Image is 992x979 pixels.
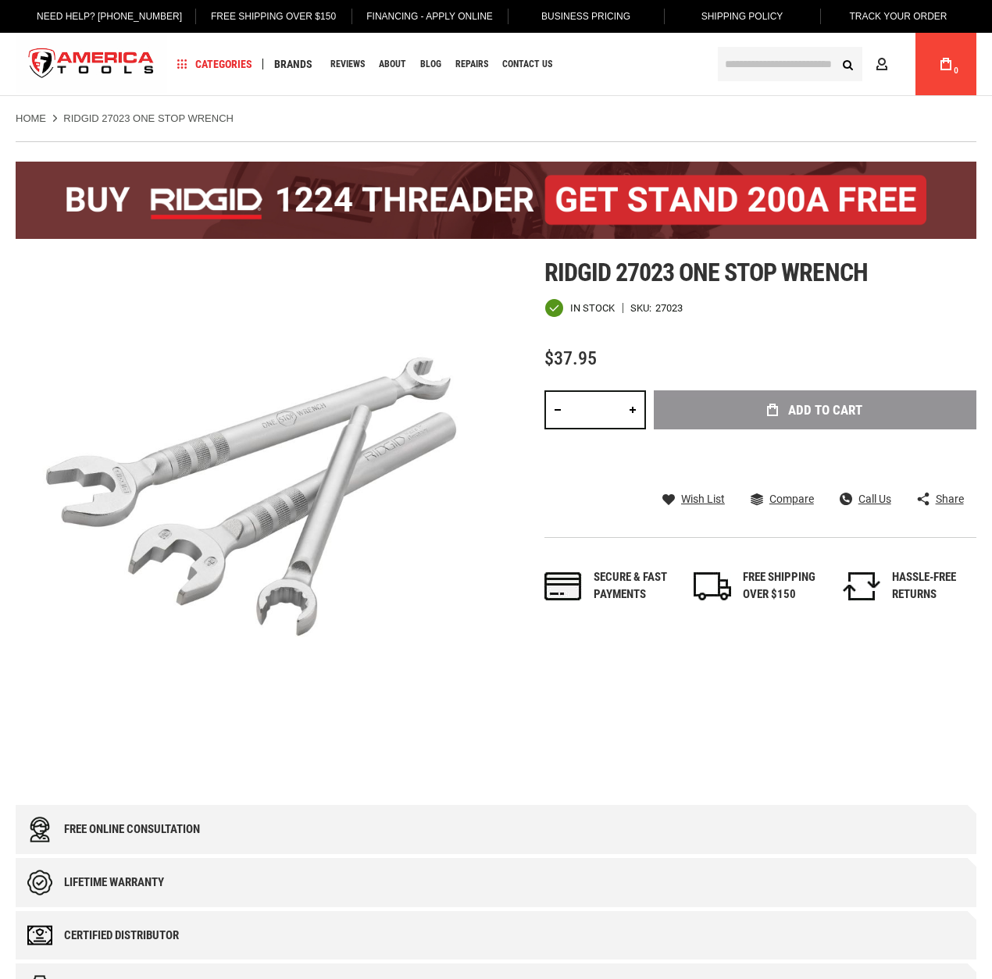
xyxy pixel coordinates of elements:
[64,823,200,836] div: Free online consultation
[840,492,891,506] a: Call Us
[954,66,958,75] span: 0
[630,303,655,313] strong: SKU
[751,492,814,506] a: Compare
[372,54,413,75] a: About
[413,54,448,75] a: Blog
[570,303,615,313] span: In stock
[16,35,167,94] img: America Tools
[769,493,814,504] span: Compare
[694,572,731,600] img: shipping
[177,59,252,69] span: Categories
[743,569,827,603] div: FREE SHIPPING OVER $150
[16,162,976,239] img: BOGO: Buy the RIDGID® 1224 Threader (26092), get the 92467 200A Stand FREE!
[594,569,678,603] div: Secure & fast payments
[544,347,597,369] span: $37.95
[267,54,319,75] a: Brands
[16,112,46,126] a: Home
[544,572,582,600] img: payments
[936,493,964,504] span: Share
[495,54,559,75] a: Contact Us
[170,54,259,75] a: Categories
[892,569,976,603] div: HASSLE-FREE RETURNS
[455,59,488,69] span: Repairs
[662,492,725,506] a: Wish List
[681,493,725,504] span: Wish List
[931,33,961,95] a: 0
[379,59,406,69] span: About
[274,59,312,69] span: Brands
[330,59,365,69] span: Reviews
[63,112,234,124] strong: RIDGID 27023 ONE STOP WRENCH
[858,493,891,504] span: Call Us
[323,54,372,75] a: Reviews
[544,298,615,318] div: Availability
[843,572,880,600] img: returns
[701,11,783,22] span: Shipping Policy
[448,54,495,75] a: Repairs
[64,876,164,889] div: Lifetime warranty
[502,59,552,69] span: Contact Us
[420,59,441,69] span: Blog
[64,929,179,942] div: Certified Distributor
[16,258,496,739] img: main product photo
[544,258,868,287] span: Ridgid 27023 one stop wrench
[655,303,683,313] div: 27023
[16,35,167,94] a: store logo
[833,49,862,79] button: Search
